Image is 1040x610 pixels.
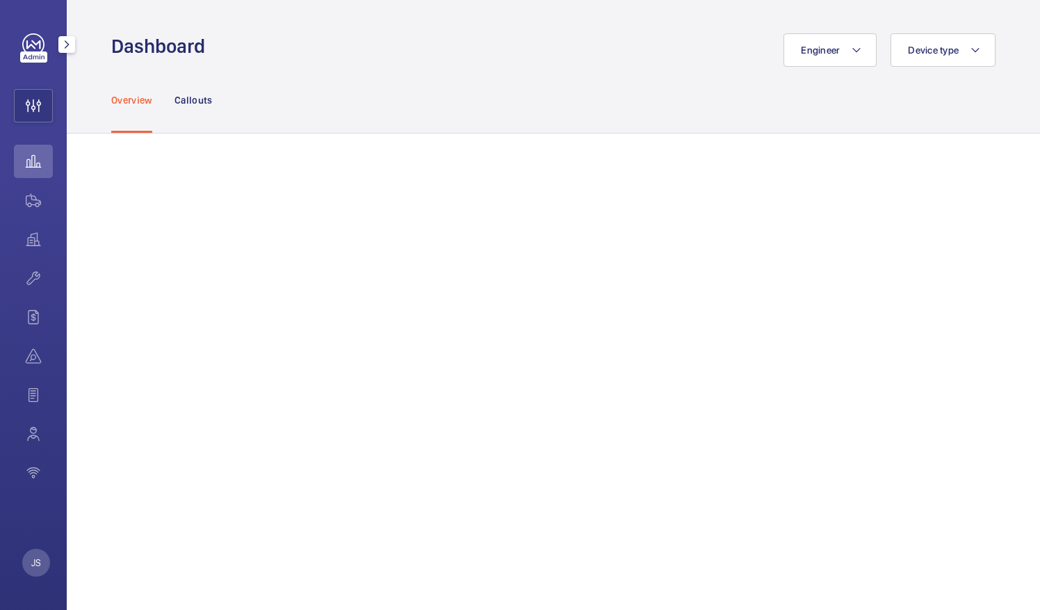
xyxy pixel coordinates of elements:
p: JS [31,556,41,570]
span: Engineer [801,45,840,56]
h1: Dashboard [111,33,213,59]
button: Device type [891,33,996,67]
button: Engineer [783,33,877,67]
p: Callouts [174,93,213,107]
p: Overview [111,93,152,107]
span: Device type [908,45,959,56]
